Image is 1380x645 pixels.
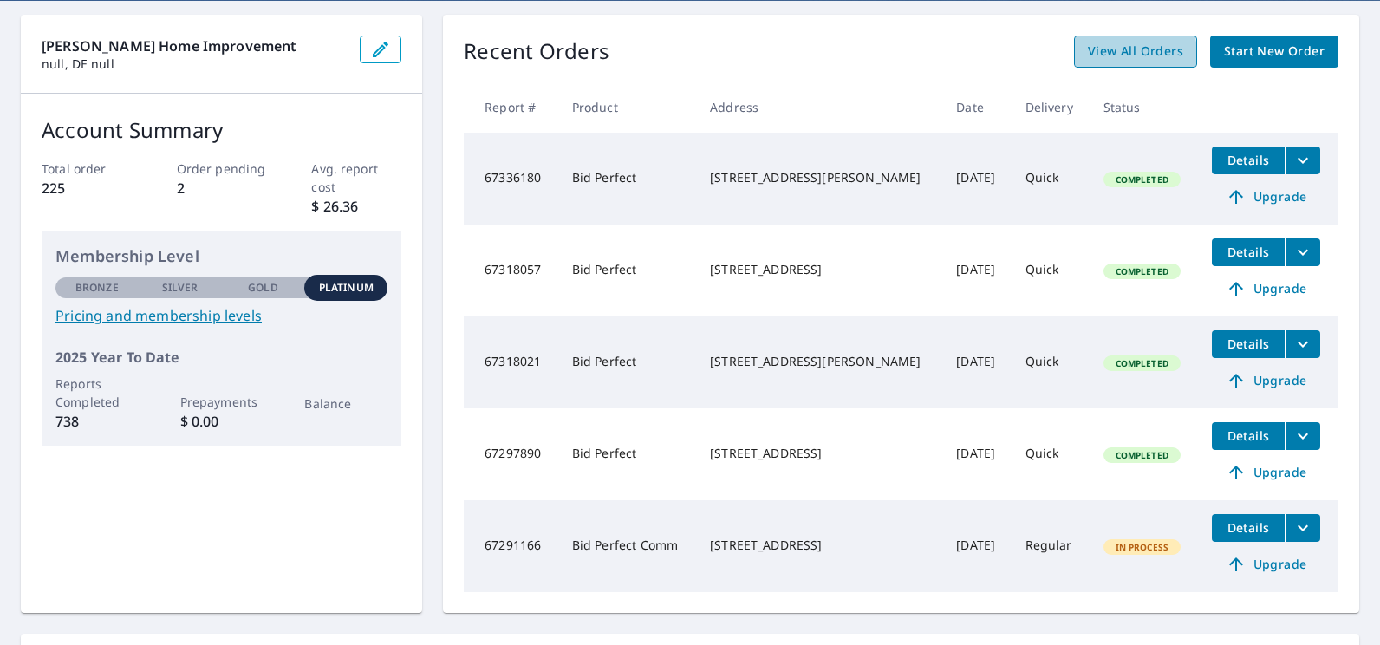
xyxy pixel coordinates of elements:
th: Report # [464,81,558,133]
span: Upgrade [1222,554,1310,575]
p: $ 0.00 [180,411,264,432]
td: 67291166 [464,500,558,592]
div: [STREET_ADDRESS] [710,445,928,462]
button: detailsBtn-67318057 [1212,238,1285,266]
td: [DATE] [942,500,1011,592]
p: Platinum [319,280,374,296]
td: Bid Perfect [558,225,696,316]
span: Completed [1105,449,1179,461]
p: Prepayments [180,393,264,411]
td: 67297890 [464,408,558,500]
div: [STREET_ADDRESS] [710,537,928,554]
p: Order pending [177,160,267,178]
td: [DATE] [942,133,1011,225]
span: Details [1222,244,1274,260]
span: Completed [1105,357,1179,369]
span: Start New Order [1224,41,1325,62]
span: Upgrade [1222,278,1310,299]
div: [STREET_ADDRESS] [710,261,928,278]
td: [DATE] [942,316,1011,408]
button: filesDropdownBtn-67291166 [1285,514,1320,542]
p: Total order [42,160,132,178]
td: Regular [1012,500,1090,592]
span: Completed [1105,265,1179,277]
button: filesDropdownBtn-67336180 [1285,147,1320,174]
span: Details [1222,336,1274,352]
a: Pricing and membership levels [55,305,387,326]
p: Membership Level [55,244,387,268]
span: Upgrade [1222,462,1310,483]
p: Avg. report cost [311,160,401,196]
button: filesDropdownBtn-67297890 [1285,422,1320,450]
a: Start New Order [1210,36,1338,68]
span: View All Orders [1088,41,1183,62]
p: Bronze [75,280,119,296]
p: 738 [55,411,139,432]
td: Quick [1012,133,1090,225]
th: Date [942,81,1011,133]
a: View All Orders [1074,36,1197,68]
a: Upgrade [1212,275,1320,303]
button: filesDropdownBtn-67318057 [1285,238,1320,266]
p: Balance [304,394,387,413]
td: 67318057 [464,225,558,316]
a: Upgrade [1212,367,1320,394]
p: Account Summary [42,114,401,146]
span: Details [1222,152,1274,168]
span: Upgrade [1222,370,1310,391]
div: [STREET_ADDRESS][PERSON_NAME] [710,353,928,370]
button: detailsBtn-67318021 [1212,330,1285,358]
th: Status [1090,81,1198,133]
td: [DATE] [942,408,1011,500]
button: filesDropdownBtn-67318021 [1285,330,1320,358]
p: [PERSON_NAME] Home Improvement [42,36,346,56]
p: Reports Completed [55,375,139,411]
p: Gold [248,280,277,296]
td: Bid Perfect [558,316,696,408]
button: detailsBtn-67291166 [1212,514,1285,542]
span: Details [1222,427,1274,444]
p: Silver [162,280,199,296]
span: Completed [1105,173,1179,186]
a: Upgrade [1212,459,1320,486]
p: null, DE null [42,56,346,72]
p: 225 [42,178,132,199]
td: [DATE] [942,225,1011,316]
td: Quick [1012,408,1090,500]
p: Recent Orders [464,36,609,68]
td: Quick [1012,316,1090,408]
td: Bid Perfect [558,133,696,225]
span: Upgrade [1222,186,1310,207]
p: 2 [177,178,267,199]
span: In Process [1105,541,1180,553]
p: 2025 Year To Date [55,347,387,368]
button: detailsBtn-67336180 [1212,147,1285,174]
td: Bid Perfect [558,408,696,500]
th: Delivery [1012,81,1090,133]
td: 67318021 [464,316,558,408]
th: Address [696,81,942,133]
button: detailsBtn-67297890 [1212,422,1285,450]
div: [STREET_ADDRESS][PERSON_NAME] [710,169,928,186]
td: Bid Perfect Comm [558,500,696,592]
a: Upgrade [1212,183,1320,211]
td: 67336180 [464,133,558,225]
td: Quick [1012,225,1090,316]
th: Product [558,81,696,133]
a: Upgrade [1212,551,1320,578]
span: Details [1222,519,1274,536]
p: $ 26.36 [311,196,401,217]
